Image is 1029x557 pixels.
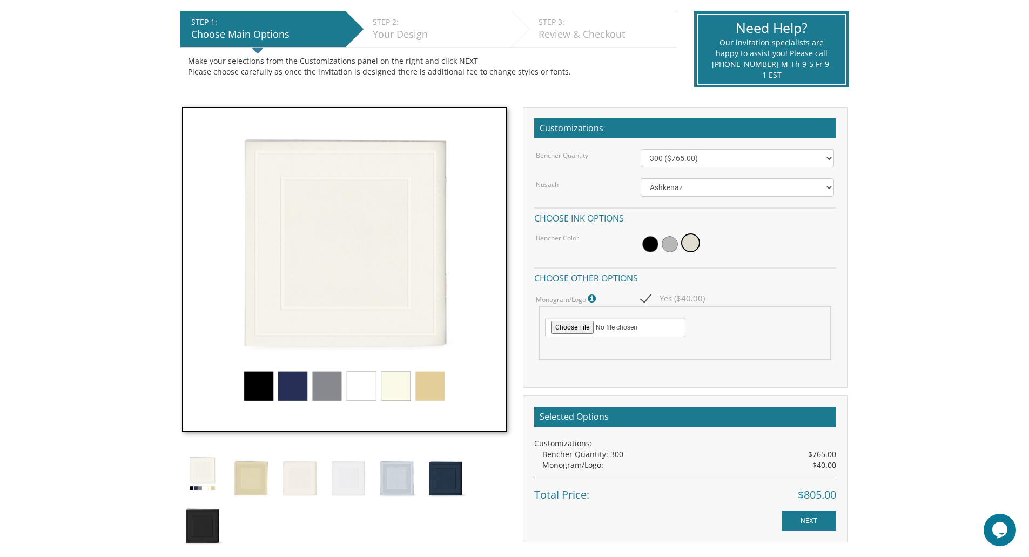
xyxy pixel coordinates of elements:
div: STEP 1: [191,17,340,28]
label: Monogram/Logo [536,292,598,306]
h4: Choose ink options [534,207,836,226]
label: Nusach [536,180,559,189]
div: Choose Main Options [191,28,340,42]
img: almog-blue.jpg [425,453,466,501]
div: Total Price: [534,479,836,503]
div: Review & Checkout [539,28,671,42]
input: NEXT [782,511,836,531]
img: almog-black.jpg [182,501,223,548]
div: Need Help? [711,18,832,38]
div: Make your selections from the Customizations panel on the right and click NEXT Please choose care... [188,56,669,77]
div: STEP 2: [373,17,506,28]
span: $765.00 [808,449,836,460]
h2: Customizations [534,118,836,139]
label: Bencher Quantity [536,151,588,160]
h4: Choose other options [534,267,836,286]
img: simchonim_square_emboss.jpg [182,107,507,432]
span: $805.00 [798,487,836,503]
div: STEP 3: [539,17,671,28]
span: $40.00 [812,460,836,471]
img: simchonim_square_emboss.jpg [182,453,223,494]
div: Customizations: [534,438,836,449]
img: almog-zahav.jpg [231,453,271,501]
iframe: chat widget [984,514,1018,546]
img: almog-offwhite.jpg [279,453,320,501]
div: Monogram/Logo: [542,460,836,471]
span: Yes ($40.00) [641,292,705,305]
div: Your Design [373,28,506,42]
div: Our invitation specialists are happy to assist you! Please call [PHONE_NUMBER] M-Th 9-5 Fr 9-1 EST [711,37,832,80]
img: almog-afor.jpg [376,453,417,501]
div: Bencher Quantity: 300 [542,449,836,460]
label: Bencher Color [536,233,579,243]
img: almog-lavan.jpg [328,453,368,501]
h2: Selected Options [534,407,836,427]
